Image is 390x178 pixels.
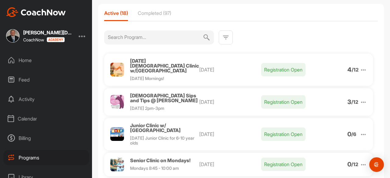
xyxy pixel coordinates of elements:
[222,34,229,41] img: svg+xml;base64,PHN2ZyB3aWR0aD0iMjQiIGhlaWdodD0iMjQiIHZpZXdCb3g9IjAgMCAyNCAyNCIgZmlsbD0ibm9uZSIgeG...
[199,66,261,73] p: [DATE]
[360,99,367,106] img: arrow_down
[110,127,124,141] img: Profile picture
[347,99,351,104] p: 3
[130,76,164,81] span: [DATE] Mornings!
[351,99,358,104] p: / 12
[351,132,356,137] p: / 6
[360,66,367,73] img: arrow_down
[347,132,351,137] p: 0
[3,92,89,107] div: Activity
[3,111,89,126] div: Calendar
[3,72,89,87] div: Feed
[130,92,198,103] span: [DEMOGRAPHIC_DATA] Sips and Tips @ [PERSON_NAME]
[110,158,124,171] img: Profile picture
[360,161,367,168] img: arrow_down
[261,158,306,171] p: Registration Open
[352,67,359,72] p: / 12
[130,58,199,74] span: [DATE] [DEMOGRAPHIC_DATA] Clinic w/[GEOGRAPHIC_DATA]
[6,7,66,17] img: CoachNow
[110,95,124,109] img: Profile picture
[347,162,351,167] p: 0
[261,127,306,141] p: Registration Open
[3,150,89,165] div: Programs
[261,95,306,109] p: Registration Open
[23,30,72,35] div: [PERSON_NAME][DEMOGRAPHIC_DATA]
[47,37,65,42] img: CoachNow acadmey
[3,53,89,68] div: Home
[6,29,19,43] img: square_aa159f7e4bb146cb278356b85c699fcb.jpg
[108,30,203,44] input: Search Program...
[110,63,124,76] img: Profile picture
[199,98,261,106] p: [DATE]
[369,157,384,172] div: Open Intercom Messenger
[3,131,89,146] div: Billing
[130,157,190,163] span: Senior Clinic on Mondays!
[360,131,367,138] img: arrow_down
[261,63,306,76] p: Registration Open
[130,122,181,133] span: Junior Clinic w/ [GEOGRAPHIC_DATA]
[130,135,194,145] span: [DATE] Junior Clinic for 6-10 year olds
[138,10,171,16] p: Completed (97)
[199,131,261,138] p: [DATE]
[130,106,164,111] span: [DATE] 2pm-3pm
[104,10,128,16] p: Active (18)
[203,30,210,44] img: svg+xml;base64,PHN2ZyB3aWR0aD0iMjQiIGhlaWdodD0iMjQiIHZpZXdCb3g9IjAgMCAyNCAyNCIgZmlsbD0ibm9uZSIgeG...
[130,166,179,171] span: Mondays 8:45 - 10:00 am
[23,37,65,42] div: CoachNow
[199,161,261,168] p: [DATE]
[351,162,358,167] p: / 12
[347,67,352,72] p: 4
